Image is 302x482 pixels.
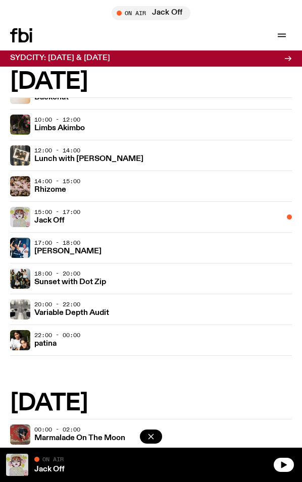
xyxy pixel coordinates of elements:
[34,116,80,124] span: 10:00 - 12:00
[34,433,125,442] a: Marmalade On The Moon
[34,425,80,434] span: 00:00 - 02:00
[34,153,143,163] a: Lunch with [PERSON_NAME]
[34,248,102,255] h3: [PERSON_NAME]
[10,115,30,135] img: Jackson sits at an outdoor table, legs crossed and gazing at a black and brown dog also sitting a...
[34,435,125,442] h3: Marmalade On The Moon
[34,184,66,194] a: Rhizome
[10,424,30,445] img: Tommy - Persian Rug
[10,207,30,227] img: a dotty lady cuddling her cat amongst flowers
[112,6,190,20] button: On AirJack Off
[34,279,106,286] h3: Sunset with Dot Zip
[34,208,80,216] span: 15:00 - 17:00
[34,155,143,163] h3: Lunch with [PERSON_NAME]
[34,270,80,278] span: 18:00 - 20:00
[34,125,85,132] h3: Limbs Akimbo
[10,55,110,62] h3: SYDCITY: [DATE] & [DATE]
[34,465,65,473] a: Jack Off
[6,454,28,476] img: a dotty lady cuddling her cat amongst flowers
[34,146,80,154] span: 12:00 - 14:00
[34,309,109,317] h3: Variable Depth Audit
[10,299,30,319] img: A black and white Rorschach
[34,338,57,348] a: patina
[10,145,30,166] img: A polaroid of Ella Avni in the studio on top of the mixer which is also located in the studio.
[34,300,80,308] span: 20:00 - 22:00
[34,331,80,339] span: 22:00 - 00:00
[34,246,102,255] a: [PERSON_NAME]
[34,177,80,185] span: 14:00 - 15:00
[10,71,292,93] h2: [DATE]
[10,176,30,196] img: A close up picture of a bunch of ginger roots. Yellow squiggles with arrows, hearts and dots are ...
[10,392,292,415] h2: [DATE]
[34,307,109,317] a: Variable Depth Audit
[34,217,65,225] h3: Jack Off
[34,215,65,225] a: Jack Off
[42,456,64,462] span: On Air
[34,239,80,247] span: 17:00 - 18:00
[34,277,106,286] a: Sunset with Dot Zip
[34,340,57,348] h3: patina
[34,123,85,132] a: Limbs Akimbo
[34,186,66,194] h3: Rhizome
